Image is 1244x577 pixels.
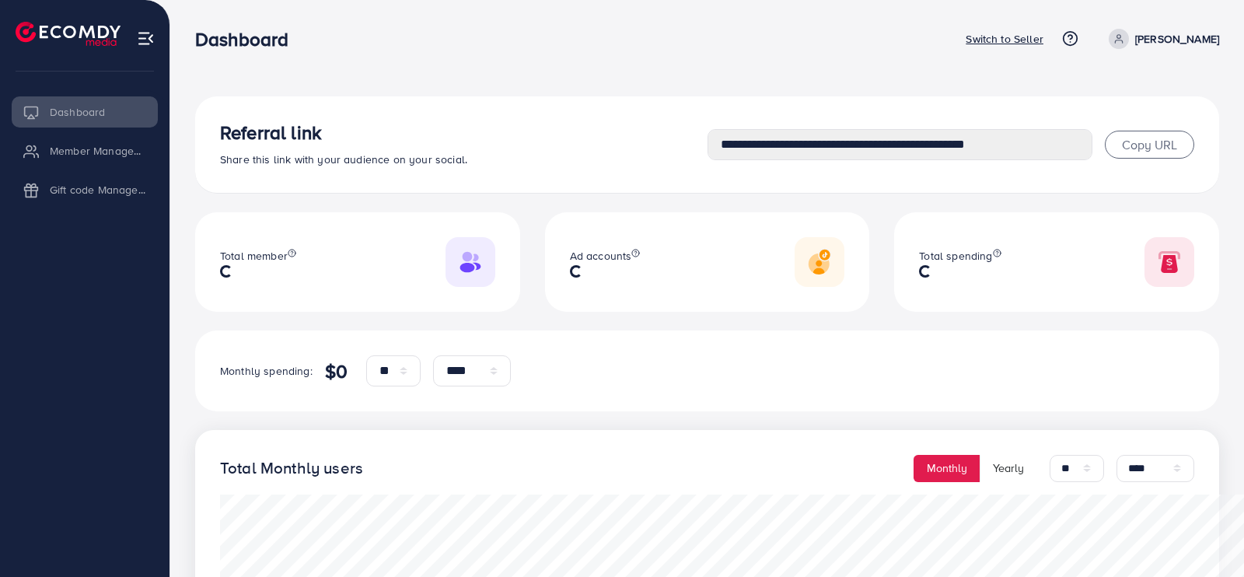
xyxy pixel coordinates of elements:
span: Share this link with your audience on your social. [220,152,467,167]
span: Total member [220,248,288,264]
button: Copy URL [1105,131,1194,159]
img: Responsive image [446,237,495,287]
button: Monthly [914,455,980,482]
p: [PERSON_NAME] [1135,30,1219,48]
p: Monthly spending: [220,362,313,380]
span: Ad accounts [570,248,632,264]
h4: $0 [325,360,348,383]
a: [PERSON_NAME] [1102,29,1219,49]
h4: Total Monthly users [220,459,363,478]
h3: Dashboard [195,28,301,51]
span: Total spending [919,248,992,264]
img: menu [137,30,155,47]
h3: Referral link [220,121,708,144]
img: Responsive image [795,237,844,287]
span: Copy URL [1122,136,1177,153]
p: Switch to Seller [966,30,1043,48]
img: logo [16,22,121,46]
button: Yearly [980,455,1037,482]
img: Responsive image [1144,237,1194,287]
